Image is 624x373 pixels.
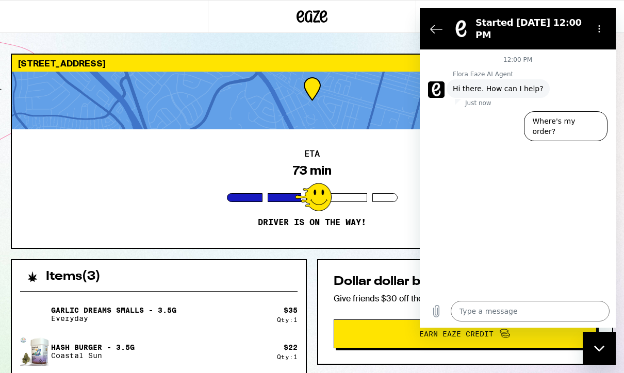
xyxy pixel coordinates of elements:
div: 73 min [293,163,332,178]
div: $ 22 [284,343,298,351]
div: Qty: 1 [277,316,298,323]
div: $ 35 [284,306,298,314]
p: Garlic Dreams Smalls - 3.5g [51,306,176,314]
p: Give friends $30 off their first order, get $40 credit for yourself! [334,293,597,304]
span: Earn Eaze Credit [419,330,494,337]
h2: Dollar dollar bills, y'all [334,276,597,288]
p: Everyday [51,314,176,323]
img: Hash Burger - 3.5g [20,337,49,366]
div: [STREET_ADDRESS] [12,55,612,72]
button: Earn Eaze Credit [334,319,597,348]
div: Qty: 1 [277,353,298,360]
img: Garlic Dreams Smalls - 3.5g [20,300,49,329]
h2: ETA [304,150,320,158]
p: Coastal Sun [51,351,135,360]
p: Driver is on the way! [258,217,366,228]
p: Hash Burger - 3.5g [51,343,135,351]
iframe: Button to launch messaging window, conversation in progress [583,332,616,365]
iframe: Messaging window [420,8,616,328]
h2: Items ( 3 ) [46,270,101,283]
